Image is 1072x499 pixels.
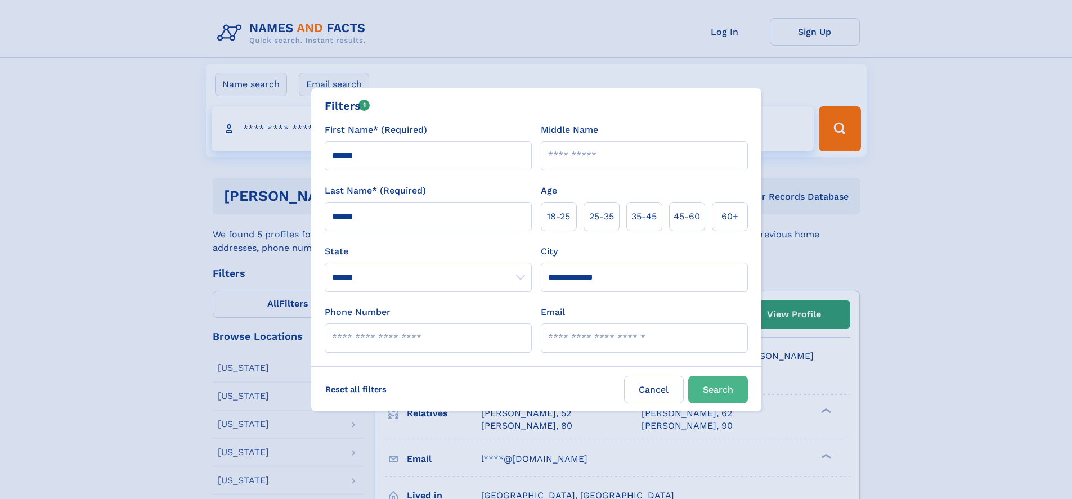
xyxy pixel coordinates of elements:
label: City [541,245,558,258]
span: 18‑25 [547,210,570,223]
label: First Name* (Required) [325,123,427,137]
label: Last Name* (Required) [325,184,426,197]
label: Cancel [624,376,684,403]
label: Middle Name [541,123,598,137]
label: Phone Number [325,305,391,319]
span: 25‑35 [589,210,614,223]
label: Reset all filters [318,376,394,403]
span: 60+ [721,210,738,223]
span: 45‑60 [674,210,700,223]
label: State [325,245,532,258]
label: Email [541,305,565,319]
span: 35‑45 [631,210,657,223]
button: Search [688,376,748,403]
div: Filters [325,97,370,114]
label: Age [541,184,557,197]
